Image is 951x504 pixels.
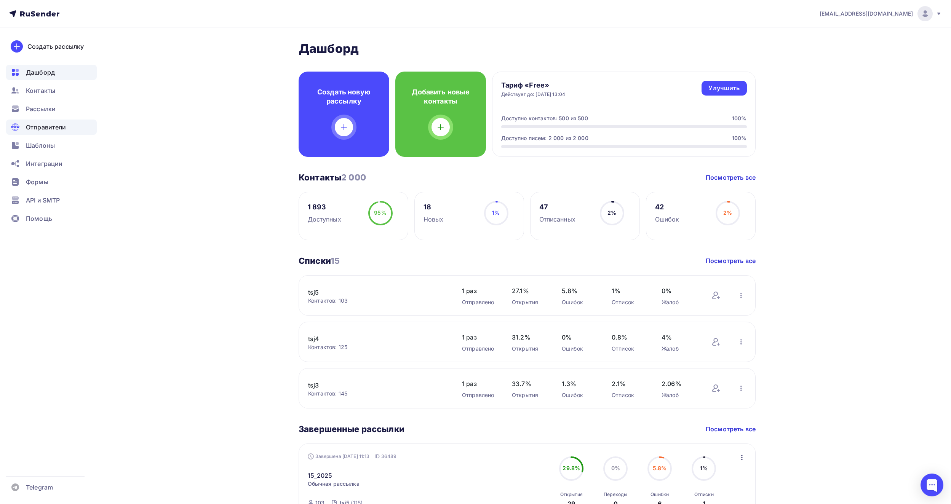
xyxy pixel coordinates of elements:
[6,138,97,153] a: Шаблоны
[6,120,97,135] a: Отправители
[381,453,397,460] span: 36489
[708,84,740,93] div: Улучшить
[700,465,708,471] span: 1%
[308,203,341,212] div: 1 893
[308,215,341,224] div: Доступных
[26,123,66,132] span: Отправители
[512,391,547,399] div: Открытия
[501,115,588,122] div: Доступно контактов: 500 из 500
[308,343,447,351] div: Контактов: 125
[562,286,596,295] span: 5.8%
[562,379,596,388] span: 1.3%
[662,298,696,306] div: Жалоб
[26,214,52,223] span: Помощь
[462,345,497,352] div: Отправлено
[6,101,97,116] a: Рассылки
[26,141,55,150] span: Шаблоны
[562,345,596,352] div: Ошибок
[27,42,84,51] div: Создать рассылку
[512,333,547,342] span: 31.2%
[612,379,646,388] span: 2.1%
[501,81,566,90] h4: Тариф «Free»
[299,41,756,56] h2: Дашборд
[612,391,646,399] div: Отписок
[308,381,438,390] a: tsj3
[26,483,53,492] span: Telegram
[26,196,60,205] span: API и SMTP
[374,209,386,216] span: 95%
[299,172,366,183] h3: Контакты
[706,173,756,182] a: Посмотреть все
[607,209,616,216] span: 2%
[299,255,340,266] h3: Списки
[732,134,747,142] div: 100%
[408,88,474,106] h4: Добавить новые контакты
[563,465,580,471] span: 29.8%
[706,256,756,265] a: Посмотреть все
[299,424,404,434] h3: Завершенные рассылки
[26,86,55,95] span: Контакты
[655,215,679,224] div: Ошибок
[462,391,497,399] div: Отправлено
[662,333,696,342] span: 4%
[492,209,500,216] span: 1%
[308,453,397,460] div: Завершена [DATE] 11:13
[539,203,575,212] div: 47
[539,215,575,224] div: Отписанных
[604,491,627,498] div: Переходы
[308,297,447,305] div: Контактов: 103
[732,115,747,122] div: 100%
[612,298,646,306] div: Отписок
[706,424,756,434] a: Посмотреть все
[424,203,444,212] div: 18
[662,286,696,295] span: 0%
[26,177,48,187] span: Формы
[331,256,340,266] span: 15
[26,68,55,77] span: Дашборд
[308,390,447,397] div: Контактов: 145
[562,298,596,306] div: Ошибок
[651,491,669,498] div: Ошибки
[655,203,679,212] div: 42
[512,379,547,388] span: 33.7%
[501,91,566,97] div: Действует до: [DATE] 13:04
[612,333,646,342] span: 0.8%
[6,174,97,190] a: Формы
[662,391,696,399] div: Жалоб
[562,333,596,342] span: 0%
[820,6,942,21] a: [EMAIL_ADDRESS][DOMAIN_NAME]
[462,298,497,306] div: Отправлено
[462,379,497,388] span: 1 раз
[462,333,497,342] span: 1 раз
[562,391,596,399] div: Ошибок
[512,298,547,306] div: Открытия
[612,345,646,352] div: Отписок
[341,172,366,182] span: 2 000
[308,334,438,343] a: tsj4
[560,491,583,498] div: Открытия
[612,286,646,295] span: 1%
[501,134,588,142] div: Доступно писем: 2 000 из 2 000
[26,104,56,113] span: Рассылки
[308,480,360,488] span: Обычная рассылка
[6,83,97,98] a: Контакты
[374,453,380,460] span: ID
[308,288,438,297] a: tsj5
[26,159,62,168] span: Интеграции
[311,88,377,106] h4: Создать новую рассылку
[723,209,732,216] span: 2%
[662,379,696,388] span: 2.06%
[662,345,696,352] div: Жалоб
[6,65,97,80] a: Дашборд
[512,345,547,352] div: Открытия
[653,465,667,471] span: 5.8%
[512,286,547,295] span: 27.1%
[308,471,332,480] a: 15_2025
[694,491,714,498] div: Отписки
[820,10,913,18] span: [EMAIL_ADDRESS][DOMAIN_NAME]
[424,215,444,224] div: Новых
[462,286,497,295] span: 1 раз
[611,465,620,471] span: 0%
